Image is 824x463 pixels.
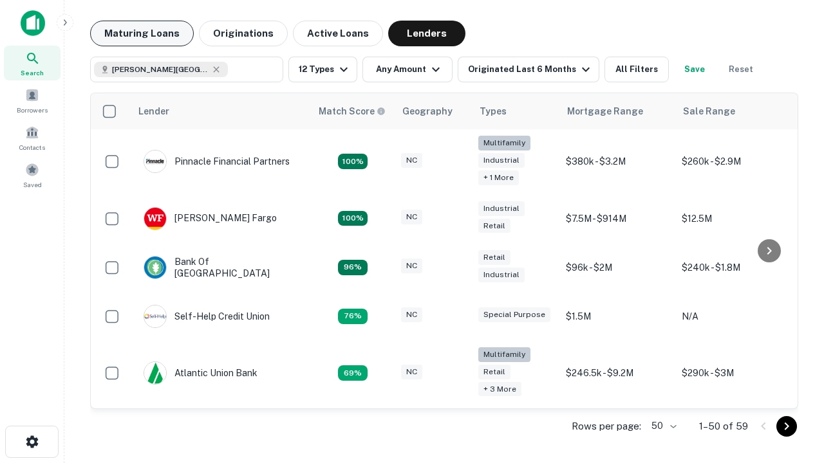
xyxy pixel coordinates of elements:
th: Geography [395,93,472,129]
div: NC [401,365,422,379]
div: Industrial [478,201,525,216]
iframe: Chat Widget [760,319,824,381]
span: Search [21,68,44,78]
img: picture [144,362,166,384]
div: Originated Last 6 Months [468,62,594,77]
div: Retail [478,250,510,265]
div: Pinnacle Financial Partners [144,150,290,173]
div: Atlantic Union Bank [144,361,257,385]
div: NC [401,153,422,168]
td: $240k - $1.8M [675,243,791,292]
div: Sale Range [683,104,735,119]
a: Contacts [4,120,61,155]
button: Go to next page [776,416,797,437]
span: Contacts [19,142,45,152]
button: Active Loans [293,21,383,46]
div: Industrial [478,153,525,168]
button: Originations [199,21,288,46]
div: Multifamily [478,136,530,150]
div: NC [401,307,422,322]
td: $246.5k - $9.2M [559,341,675,406]
p: 1–50 of 59 [699,419,748,434]
td: $7.5M - $914M [559,194,675,243]
img: picture [144,257,166,278]
button: Reset [720,57,762,82]
div: Industrial [478,268,525,282]
button: Any Amount [362,57,453,82]
div: Matching Properties: 10, hasApolloMatch: undefined [338,365,368,381]
th: Sale Range [675,93,791,129]
div: Special Purpose [478,307,550,322]
img: capitalize-icon.png [21,10,45,36]
div: Multifamily [478,347,530,362]
button: Lenders [388,21,465,46]
img: picture [144,150,166,172]
div: Matching Properties: 26, hasApolloMatch: undefined [338,154,368,169]
div: NC [401,210,422,224]
span: Borrowers [17,105,48,115]
div: NC [401,259,422,273]
a: Borrowers [4,83,61,118]
td: $12.5M [675,194,791,243]
button: Maturing Loans [90,21,194,46]
img: picture [144,305,166,327]
button: Save your search to get updates of matches that match your search criteria. [674,57,715,82]
p: Rows per page: [572,419,641,434]
div: Retail [478,365,510,379]
div: Mortgage Range [567,104,643,119]
div: Matching Properties: 11, hasApolloMatch: undefined [338,309,368,324]
button: All Filters [604,57,669,82]
div: Capitalize uses an advanced AI algorithm to match your search with the best lender. The match sco... [319,104,386,118]
td: $1.5M [559,292,675,341]
div: Geography [402,104,453,119]
div: Retail [478,219,510,233]
td: $290k - $3M [675,341,791,406]
th: Types [472,93,559,129]
div: Bank Of [GEOGRAPHIC_DATA] [144,256,298,279]
div: Matching Properties: 14, hasApolloMatch: undefined [338,260,368,275]
td: $380k - $3.2M [559,129,675,194]
h6: Match Score [319,104,383,118]
div: Lender [138,104,169,119]
div: [PERSON_NAME] Fargo [144,207,277,230]
div: 50 [646,417,679,435]
img: picture [144,208,166,230]
span: [PERSON_NAME][GEOGRAPHIC_DATA], [GEOGRAPHIC_DATA] [112,64,209,75]
th: Capitalize uses an advanced AI algorithm to match your search with the best lender. The match sco... [311,93,395,129]
th: Lender [131,93,311,129]
div: + 3 more [478,382,521,397]
div: Matching Properties: 15, hasApolloMatch: undefined [338,211,368,226]
span: Saved [23,179,42,190]
button: 12 Types [288,57,357,82]
td: $96k - $2M [559,243,675,292]
div: Self-help Credit Union [144,305,270,328]
th: Mortgage Range [559,93,675,129]
button: Originated Last 6 Months [458,57,599,82]
div: Types [480,104,507,119]
a: Search [4,46,61,80]
a: Saved [4,158,61,192]
td: N/A [675,292,791,341]
td: $260k - $2.9M [675,129,791,194]
div: + 1 more [478,170,519,185]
